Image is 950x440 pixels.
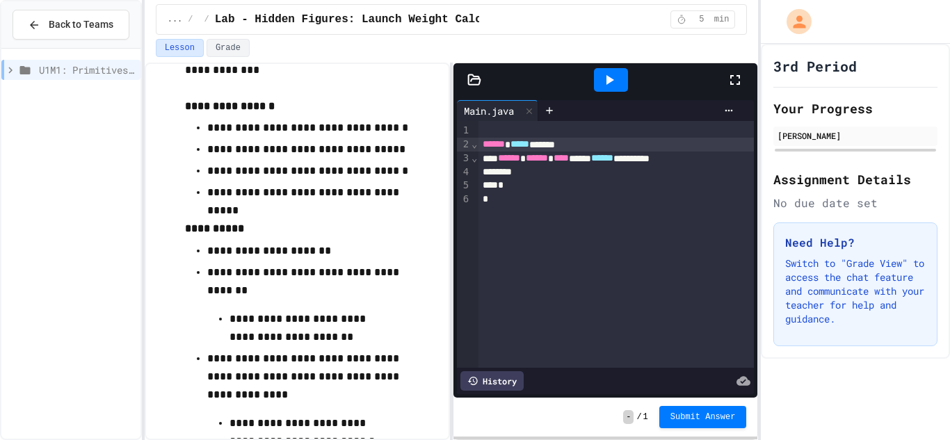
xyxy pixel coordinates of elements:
span: - [623,410,634,424]
p: Switch to "Grade View" to access the chat feature and communicate with your teacher for help and ... [785,256,926,326]
div: 4 [457,165,471,179]
span: Fold line [471,138,478,149]
button: Submit Answer [659,406,747,428]
span: Fold line [471,152,478,163]
span: min [714,14,730,25]
div: Main.java [457,100,538,121]
span: Back to Teams [49,17,113,32]
div: 6 [457,193,471,206]
div: [PERSON_NAME] [778,129,933,142]
span: ... [168,14,183,25]
span: / [204,14,209,25]
button: Grade [207,39,250,57]
div: 1 [457,124,471,138]
h3: Need Help? [785,234,926,251]
button: Back to Teams [13,10,129,40]
div: My Account [772,6,815,38]
span: Submit Answer [670,412,736,423]
div: Main.java [457,104,521,118]
span: Lab - Hidden Figures: Launch Weight Calculator [215,11,522,28]
span: / [188,14,193,25]
span: / [636,412,641,423]
h1: 3rd Period [773,56,857,76]
div: 2 [457,138,471,152]
span: U1M1: Primitives, Variables, Basic I/O [39,63,135,77]
button: Lesson [156,39,204,57]
div: No due date set [773,195,937,211]
div: History [460,371,524,391]
h2: Assignment Details [773,170,937,189]
div: 5 [457,179,471,193]
span: 5 [691,14,713,25]
div: 3 [457,152,471,165]
span: 1 [643,412,648,423]
h2: Your Progress [773,99,937,118]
